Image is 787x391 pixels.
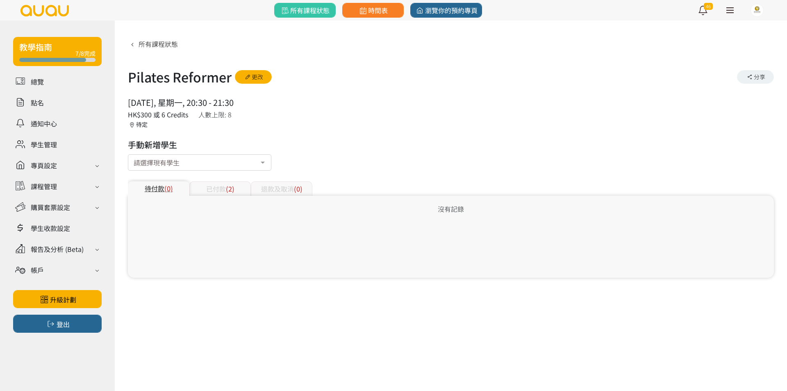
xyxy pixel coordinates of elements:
[198,110,234,119] div: 人數上限: 8
[31,202,70,212] div: 購買套票設定
[415,5,478,15] span: 瀏覽你的預約專頁
[128,181,189,196] div: 待付款
[274,3,336,18] a: 所有課程狀態
[342,3,404,18] a: 時間表
[251,181,312,196] div: 退款及取消
[226,184,234,194] span: (2)
[31,244,84,254] div: 報告及分析 (Beta)
[128,110,190,119] div: HK$300 或 6 Credits
[31,181,57,191] div: 課程管理
[189,181,251,196] div: 已付款
[164,183,173,193] span: (0)
[128,120,190,129] div: 待定
[13,315,102,333] button: 登出
[136,204,766,214] div: 沒有記錄
[410,3,482,18] a: 瀏覽你的預約專頁
[358,5,388,15] span: 時間表
[128,39,178,49] a: 所有課程狀態
[128,67,232,87] h1: Pilates Reformer
[139,39,178,49] span: 所有課程狀態
[235,70,272,84] a: 更改
[31,265,44,275] div: 帳戶
[704,3,713,10] span: 46
[134,157,180,167] span: 請選擇現有學生
[128,139,271,151] h3: 手動新增學生
[294,184,303,194] span: (0)
[31,160,57,170] div: 專頁設定
[280,5,330,15] span: 所有課程狀態
[737,70,774,84] div: 分享
[20,5,70,16] img: logo.svg
[128,96,234,109] div: [DATE], 星期一, 20:30 - 21:30
[13,290,102,308] a: 升級計劃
